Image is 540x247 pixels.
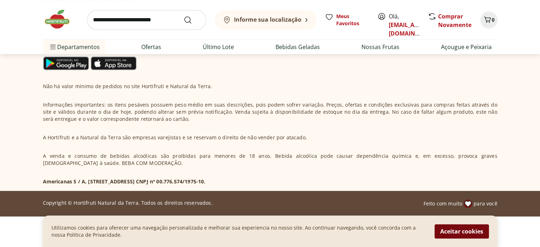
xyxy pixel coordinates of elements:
[203,43,234,51] a: Último Lote
[234,16,301,23] b: Informe sua localização
[441,43,492,51] a: Açougue e Peixaria
[51,224,426,238] p: Utilizamos cookies para oferecer uma navegação personalizada e melhorar sua experiencia no nosso ...
[87,10,206,30] input: search
[43,83,212,90] p: Não há valor mínimo de pedidos no site Hortifruti e Natural da Terra.
[492,16,495,23] span: 0
[389,21,438,37] a: [EMAIL_ADDRESS][DOMAIN_NAME]
[43,101,497,123] p: Informações importantes: os itens pesáveis possuem peso médio em suas descrições, pois podem sofr...
[49,38,100,55] span: Departamentos
[43,199,213,206] p: Copyright © Hortifruti Natural da Terra. Todos os direitos reservados.
[43,152,497,167] p: A venda e consumo de bebidas alcoólicas são proibidas para menores de 18 anos. Bebida alcoólica p...
[43,56,89,70] img: Google Play Icon
[361,43,399,51] a: Nossas Frutas
[43,9,78,30] img: Hortifruti
[49,38,57,55] button: Menu
[336,13,369,27] span: Meus Favoritos
[276,43,320,51] a: Bebidas Geladas
[184,16,201,24] button: Submit Search
[389,12,420,38] span: Olá,
[438,12,471,29] a: Comprar Novamente
[480,11,497,28] button: Carrinho
[91,56,137,70] img: App Store Icon
[43,134,307,141] p: A Hortifruti e a Natural da Terra são empresas varejistas e se reservam o direito de não vender p...
[435,224,489,238] button: Aceitar cookies
[43,178,206,185] p: Americanas S / A, [STREET_ADDRESS] CNPJ nº 00.776.574/1975-10.
[474,200,497,207] span: para você
[424,200,462,207] span: Feito com muito
[215,10,316,30] button: Informe sua localização
[325,13,369,27] a: Meus Favoritos
[141,43,161,51] a: Ofertas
